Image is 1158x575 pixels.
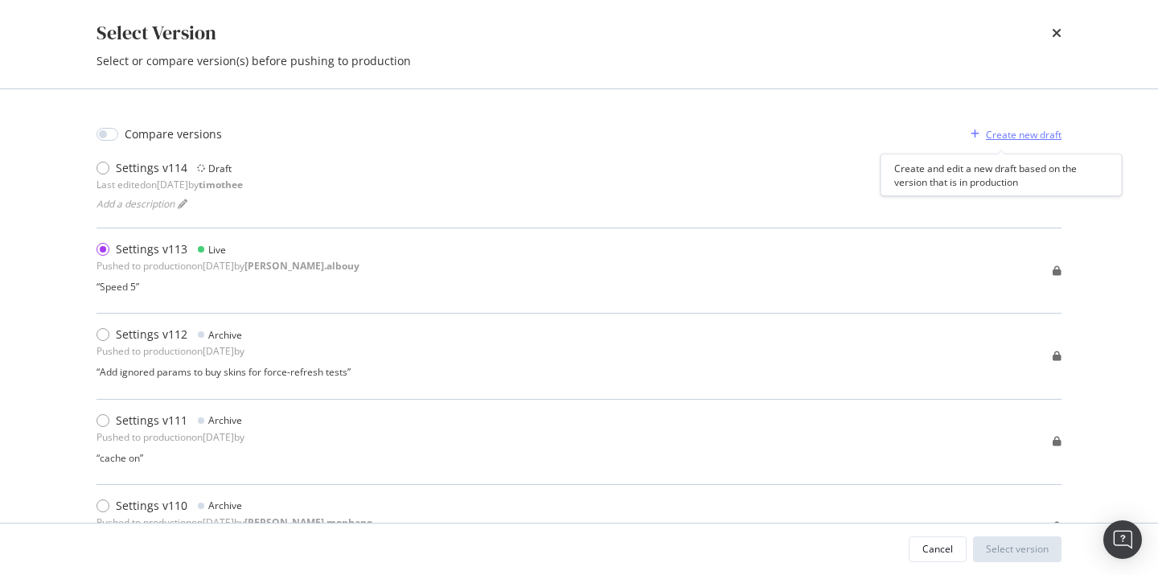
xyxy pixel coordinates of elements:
[96,515,372,529] div: Pushed to production on [DATE] by
[96,344,244,358] div: Pushed to production on [DATE] by
[881,154,1122,196] div: Create and edit a new draft based on the version that is in production
[96,197,175,211] span: Add a description
[96,53,1061,69] div: Select or compare version(s) before pushing to production
[116,241,187,257] div: Settings v113
[125,126,222,142] div: Compare versions
[909,536,967,562] button: Cancel
[96,365,351,379] div: “ Add ignored params to buy skins for force-refresh tests ”
[208,328,242,342] div: Archive
[116,413,187,429] div: Settings v111
[986,542,1049,556] div: Select version
[96,259,359,273] div: Pushed to production on [DATE] by
[986,128,1061,142] div: Create new draft
[208,243,226,257] div: Live
[96,451,244,465] div: “ cache on ”
[208,499,242,512] div: Archive
[208,162,232,175] div: Draft
[96,430,244,444] div: Pushed to production on [DATE] by
[116,160,187,176] div: Settings v114
[116,498,187,514] div: Settings v110
[116,327,187,343] div: Settings v112
[244,259,359,273] b: [PERSON_NAME].albouy
[96,280,359,294] div: “ Speed 5 ”
[96,178,243,191] div: Last edited on [DATE] by
[1103,520,1142,559] div: Open Intercom Messenger
[208,413,242,427] div: Archive
[244,515,372,529] b: [PERSON_NAME].mephane
[96,19,216,47] div: Select Version
[1052,19,1061,47] div: times
[964,121,1061,147] button: Create new draft
[973,536,1061,562] button: Select version
[922,542,953,556] div: Cancel
[199,178,243,191] b: timothee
